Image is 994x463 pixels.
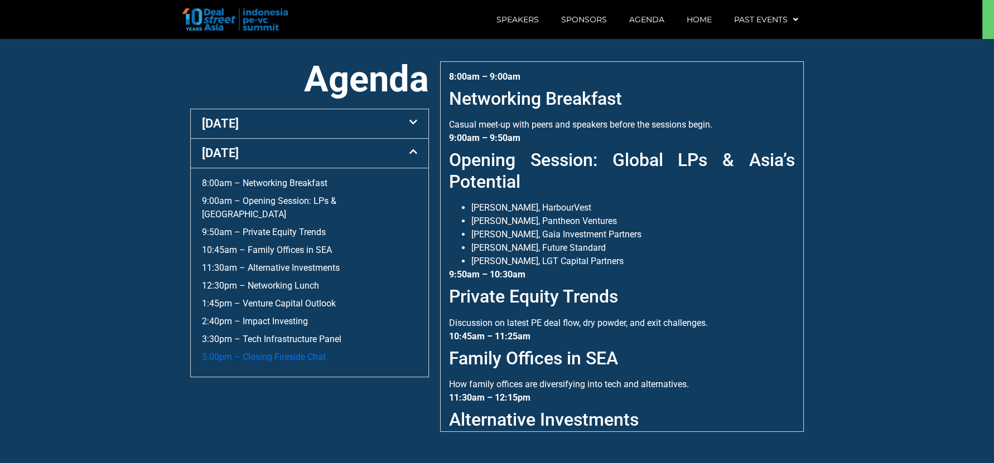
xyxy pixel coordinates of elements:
[449,331,530,342] strong: 10:45am – 11:25am
[202,245,332,255] a: 10:45am – Family Offices in SEA
[449,268,795,329] div: Discussion on latest PE deal flow, dry powder, and exit challenges.
[202,178,327,188] a: 8:00am – Networking Breakfast
[449,70,795,131] div: Casual meet-up with peers and speakers before the sessions begin.
[449,88,795,109] h2: Networking Breakfast
[471,255,795,268] li: [PERSON_NAME], LGT Capital Partners
[190,61,429,98] h2: Agenda
[471,201,795,215] li: [PERSON_NAME], HarbourVest
[449,409,795,430] h2: Alternative Investments
[550,7,618,32] a: Sponsors
[675,7,723,32] a: Home
[449,286,795,307] h2: Private Equity Trends
[202,146,239,160] a: [DATE]
[449,348,795,369] h2: Family Offices in SEA
[202,280,319,291] a: 12:30pm – Networking Lunch
[449,392,530,403] strong: 11:30am – 12:15pm
[471,215,795,228] li: [PERSON_NAME], Pantheon Ventures
[449,330,795,391] div: How family offices are diversifying into tech and alternatives.
[202,227,326,237] a: 9:50am – Private Equity Trends
[471,241,795,255] li: [PERSON_NAME], Future Standard
[202,352,326,362] a: 5:00pm – Closing Fireside Chat
[202,262,340,273] a: 11:30am – Alternative Investments
[449,149,795,192] h2: Opening Session: Global LPs & Asia’s Potential
[449,133,520,143] strong: 9:00am – 9:50am
[723,7,809,32] a: Past Events
[202,298,336,309] a: 1:45pm – Venture Capital Outlook
[202,334,341,344] a: 3:30pm – Tech Infrastructure Panel
[618,7,675,32] a: Agenda
[485,7,550,32] a: Speakers
[449,269,525,280] strong: 9:50am – 10:30am
[449,391,795,452] div: Exploring hedge funds, real assets, and structured debt strategies.
[202,116,239,130] a: [DATE]
[449,71,520,82] strong: 8:00am – 9:00am
[202,196,336,220] a: 9:00am – Opening Session: LPs & [GEOGRAPHIC_DATA]
[202,316,308,326] a: 2:40pm – Impact Investing
[471,228,795,241] li: [PERSON_NAME], Gaia Investment Partners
